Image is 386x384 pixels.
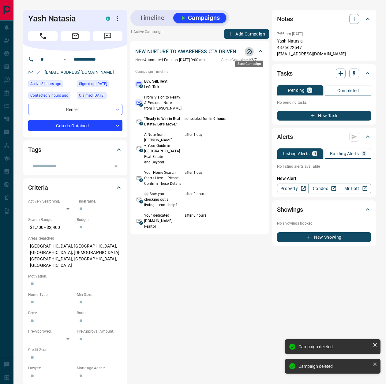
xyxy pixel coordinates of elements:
div: NEW NURTURE TO AWARENESS CTA DRIVENStop CampaignNext:Automated Emailon [DATE] 9:00 amSteps Comple... [135,47,264,64]
span: Claimed [DATE] [79,92,104,99]
h2: Alerts [277,132,293,142]
h2: Showings [277,205,303,214]
p: Search Range: [28,217,74,222]
button: New Showing [277,232,371,242]
a: Condos [308,184,340,193]
div: Tasks [277,66,371,81]
div: Alerts [277,129,371,144]
button: Open [112,162,120,170]
p: Credit Score: [28,347,122,352]
p: Automated Email on [DATE] 9:00 am [135,57,205,63]
p: From Vision to Realty: A Personal Note from [PERSON_NAME] [144,95,183,111]
button: Open [61,56,69,63]
p: after 1 day [185,132,249,165]
a: Mr.Loft [340,184,371,193]
span: Active 8 hours ago [30,81,61,87]
span: A [139,149,143,152]
div: Renter [28,104,122,115]
a: Property [277,184,309,193]
p: 👀 Saw you checking out a listing — can I help? [144,191,183,208]
p: Baths: [77,310,122,316]
p: Pre-Approved: [28,329,74,334]
div: Tags [28,142,122,157]
p: after 1 day [185,170,249,186]
h2: Notes [277,14,293,24]
span: Message [93,31,122,41]
button: Campaigns [173,13,226,23]
div: Campaign deleted [298,344,370,349]
p: Areas Searched: [28,236,122,241]
span: A [139,84,143,88]
p: Home Type: [28,292,74,297]
p: Mortgage Agent: [77,365,122,371]
p: 2 / 7 [221,57,257,63]
h1: Yash Natasia [28,14,97,24]
p: after 3 hours [185,191,249,208]
span: Next: [135,58,144,62]
p: Lawyer: [28,365,74,371]
p: No pending tasks [277,98,371,107]
span: A [139,200,143,203]
span: Contacted 3 hours ago [30,92,68,99]
p: Buy. Sell. Rent. Let’s Talk [144,79,183,90]
span: A [139,122,143,125]
p: Listing Alerts [283,151,310,156]
p: [GEOGRAPHIC_DATA], [GEOGRAPHIC_DATA], [GEOGRAPHIC_DATA], [DEMOGRAPHIC_DATA][GEOGRAPHIC_DATA], [GE... [28,241,122,270]
p: Building Alerts [330,151,359,156]
p: A Note from [PERSON_NAME] – Your Guide in [GEOGRAPHIC_DATA] Real Estate and Beyond [144,132,183,165]
div: Campaign deleted [298,364,370,369]
p: scheduled for: in 9 hours [185,116,249,127]
p: Beds: [28,310,74,316]
p: Pending [288,88,305,92]
p: No showings booked [277,221,371,226]
div: condos.ca [106,17,110,21]
p: Motivation: [28,274,122,279]
p: Yash Natasia 4376622547 [EMAIL_ADDRESS][DOMAIN_NAME] [277,38,371,57]
h2: Tags [28,145,41,155]
div: Criteria [28,180,122,195]
p: 1 Active Campaign [130,29,163,39]
h2: Tasks [277,69,293,78]
p: Actively Searching: [28,199,74,204]
div: Thu Aug 14 2025 [28,80,74,89]
p: $1,700 - $2,400 [28,222,74,233]
p: 0 [313,151,316,156]
button: New Task [277,111,371,121]
div: Thu Aug 14 2025 [28,92,74,101]
a: [EMAIL_ADDRESS][DOMAIN_NAME] [45,70,114,75]
p: after 6 hours [185,213,249,229]
p: Completed [337,88,359,93]
button: Stop Campaign [245,47,254,56]
div: Notes [277,12,371,26]
div: Fri Jul 04 2025 [77,80,122,89]
span: Signed up [DATE] [79,81,107,87]
p: NEW NURTURE TO AWARENESS CTA DRIVEN [135,48,236,55]
span: Email [61,31,90,41]
p: Your Home Search Starts Here – Please Confirm These Details [144,170,183,186]
p: 0 [308,88,311,92]
div: Stop Campaign [235,61,263,67]
p: 7:55 pm [DATE] [277,32,303,36]
p: Min Size: [77,292,122,297]
span: Call [28,31,58,41]
p: Campaign Timeline [135,69,264,74]
p: No listing alerts available [277,164,371,169]
button: Timeline [133,13,171,23]
p: “Ready to Win in Real Estate? Let’s Move.” [144,116,183,127]
span: A [139,221,143,225]
div: Fri Jul 04 2025 [77,92,122,101]
p: New Alert: [277,175,371,182]
button: Add Campaign [224,29,269,39]
div: Showings [277,202,371,217]
p: Budget: [77,217,122,222]
p: Timeframe: [77,199,122,204]
svg: Email Valid [36,70,40,75]
span: A [139,178,143,182]
p: 0 [363,151,365,156]
p: Pre-Approval Amount: [77,329,122,334]
p: Your dedicated [DOMAIN_NAME] Realtor [144,213,183,229]
span: A [139,103,143,107]
div: Criteria Obtained [28,120,122,131]
span: Steps Completed: [221,58,251,62]
h2: Criteria [28,183,48,192]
